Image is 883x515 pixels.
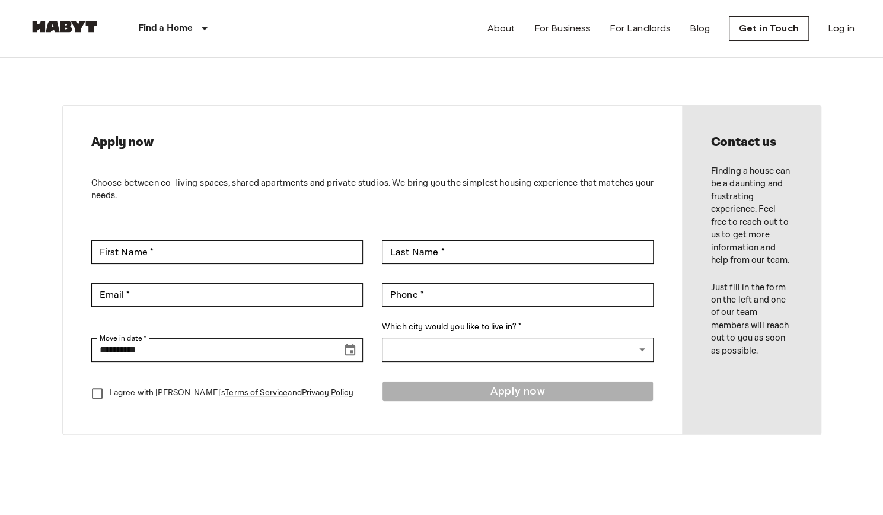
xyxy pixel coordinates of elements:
button: Choose date, selected date is Sep 16, 2025 [338,338,362,362]
a: Terms of Service [225,387,288,398]
img: Habyt [29,21,100,33]
label: Move in date [100,333,147,344]
p: Find a Home [138,21,193,36]
p: I agree with [PERSON_NAME]'s and [110,387,353,399]
a: Blog [690,21,710,36]
a: About [487,21,515,36]
label: Which city would you like to live in? * [382,321,654,333]
a: For Landlords [610,21,671,36]
a: Get in Touch [729,16,809,41]
a: Log in [828,21,855,36]
a: For Business [534,21,591,36]
h2: Contact us [710,134,792,151]
p: Just fill in the form on the left and one of our team members will reach out to you as soon as po... [710,281,792,358]
a: Privacy Policy [302,387,353,398]
p: Finding a house can be a daunting and frustrating experience. Feel free to reach out to us to get... [710,165,792,267]
p: Choose between co-living spaces, shared apartments and private studios. We bring you the simplest... [91,177,654,202]
h2: Apply now [91,134,654,151]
